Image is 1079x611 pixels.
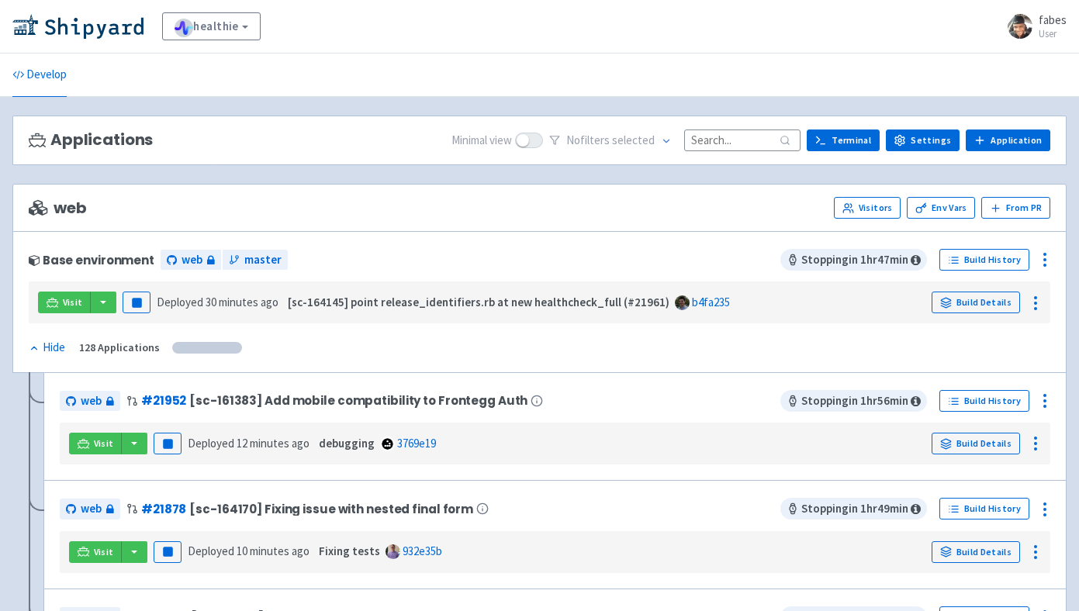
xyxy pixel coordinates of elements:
[966,129,1050,151] a: Application
[780,249,927,271] span: Stopping in 1 hr 47 min
[141,392,186,409] a: #21952
[141,501,186,517] a: #21878
[79,339,160,357] div: 128 Applications
[206,295,278,309] time: 30 minutes ago
[288,295,669,309] strong: [sc-164145] point release_identifiers.rb at new healthcheck_full (#21961)
[189,502,473,516] span: [sc-164170] Fixing issue with nested final form
[12,14,144,39] img: Shipyard logo
[188,544,310,558] span: Deployed
[939,498,1029,520] a: Build History
[237,436,310,450] time: 12 minutes ago
[94,546,114,558] span: Visit
[939,390,1029,412] a: Build History
[939,249,1029,271] a: Build History
[60,499,120,520] a: web
[12,54,67,97] a: Develop
[81,392,102,410] span: web
[397,436,436,450] a: 3769e19
[807,129,880,151] a: Terminal
[69,433,122,454] a: Visit
[780,498,927,520] span: Stopping in 1 hr 49 min
[566,132,655,150] span: No filter s
[60,391,120,412] a: web
[1039,29,1067,39] small: User
[612,133,655,147] span: selected
[692,295,730,309] a: b4fa235
[94,437,114,450] span: Visit
[932,433,1020,454] a: Build Details
[244,251,282,269] span: master
[154,433,182,454] button: Pause
[223,250,288,271] a: master
[29,339,65,357] div: Hide
[161,250,221,271] a: web
[154,541,182,563] button: Pause
[684,129,801,150] input: Search...
[189,394,527,407] span: [sc-161383] Add mobile compatibility to Frontegg Auth
[38,292,91,313] a: Visit
[188,436,310,450] span: Deployed
[29,254,154,267] div: Base environment
[123,292,150,313] button: Pause
[932,292,1020,313] a: Build Details
[81,500,102,518] span: web
[834,197,901,219] a: Visitors
[63,296,83,309] span: Visit
[998,14,1067,39] a: fabes User
[932,541,1020,563] a: Build Details
[981,197,1050,219] button: From PR
[162,12,261,40] a: healthie
[29,199,86,217] span: web
[907,197,975,219] a: Env Vars
[29,131,153,149] h3: Applications
[182,251,202,269] span: web
[237,544,310,558] time: 10 minutes ago
[69,541,122,563] a: Visit
[886,129,960,151] a: Settings
[29,339,67,357] button: Hide
[403,544,442,558] a: 932e35b
[319,436,375,450] strong: debugging
[319,544,380,558] strong: Fixing tests
[780,390,927,412] span: Stopping in 1 hr 56 min
[1039,12,1067,27] span: fabes
[157,295,278,309] span: Deployed
[451,132,512,150] span: Minimal view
